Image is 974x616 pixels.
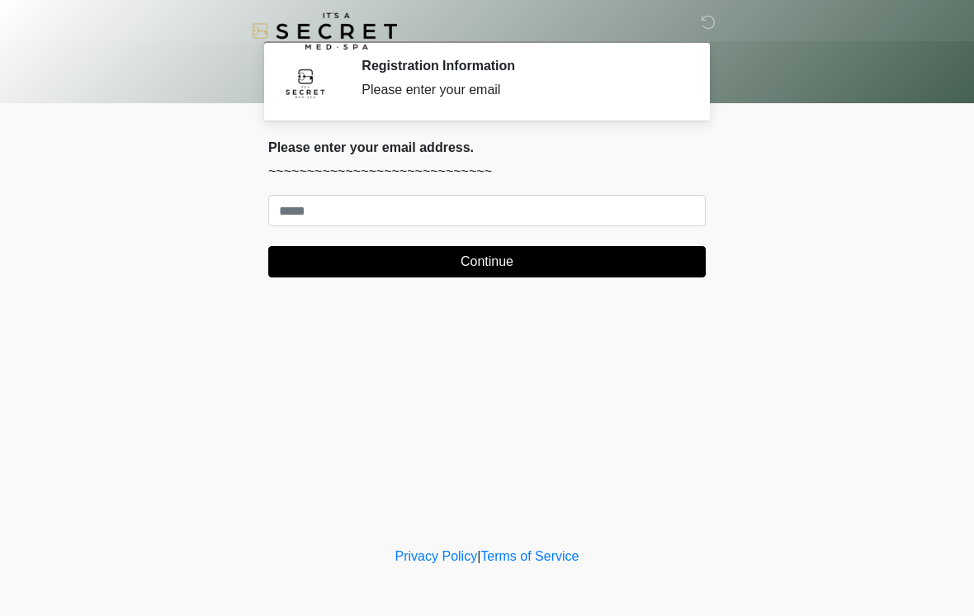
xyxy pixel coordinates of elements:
a: | [477,549,480,563]
div: Please enter your email [362,80,681,100]
a: Privacy Policy [395,549,478,563]
button: Continue [268,246,706,277]
a: Terms of Service [480,549,579,563]
h2: Registration Information [362,58,681,73]
img: It's A Secret Med Spa Logo [252,12,397,50]
img: Agent Avatar [281,58,330,107]
h2: Please enter your email address. [268,140,706,155]
p: ~~~~~~~~~~~~~~~~~~~~~~~~~~~~~ [268,162,706,182]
